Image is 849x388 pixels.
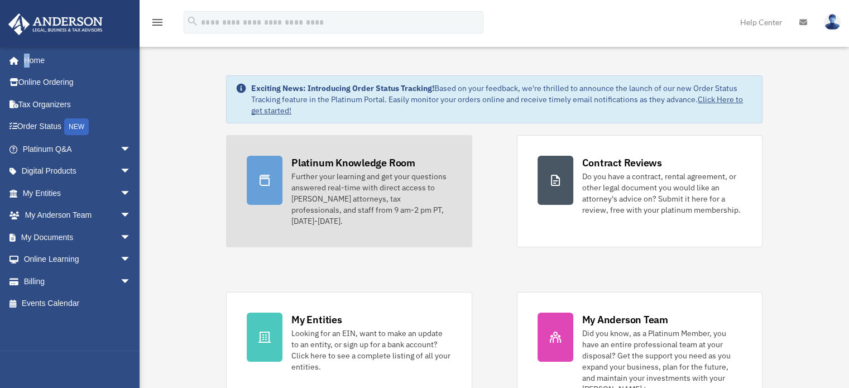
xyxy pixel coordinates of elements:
div: My Anderson Team [582,313,668,327]
a: Billingarrow_drop_down [8,270,148,293]
span: arrow_drop_down [120,226,142,249]
span: arrow_drop_down [120,248,142,271]
a: Events Calendar [8,293,148,315]
span: arrow_drop_down [120,182,142,205]
a: My Documentsarrow_drop_down [8,226,148,248]
span: arrow_drop_down [120,160,142,183]
a: Platinum Q&Aarrow_drop_down [8,138,148,160]
span: arrow_drop_down [120,204,142,227]
img: User Pic [824,14,841,30]
div: Looking for an EIN, want to make an update to an entity, or sign up for a bank account? Click her... [291,328,451,372]
a: Home [8,49,142,71]
span: arrow_drop_down [120,270,142,293]
a: Online Ordering [8,71,148,94]
div: Contract Reviews [582,156,662,170]
a: Online Learningarrow_drop_down [8,248,148,271]
img: Anderson Advisors Platinum Portal [5,13,106,35]
div: Further your learning and get your questions answered real-time with direct access to [PERSON_NAM... [291,171,451,227]
div: Platinum Knowledge Room [291,156,415,170]
div: Do you have a contract, rental agreement, or other legal document you would like an attorney's ad... [582,171,742,215]
a: Order StatusNEW [8,116,148,138]
a: Tax Organizers [8,93,148,116]
strong: Exciting News: Introducing Order Status Tracking! [251,83,434,93]
div: Based on your feedback, we're thrilled to announce the launch of our new Order Status Tracking fe... [251,83,753,116]
div: NEW [64,118,89,135]
a: My Entitiesarrow_drop_down [8,182,148,204]
a: Click Here to get started! [251,94,743,116]
i: search [186,15,199,27]
i: menu [151,16,164,29]
a: Contract Reviews Do you have a contract, rental agreement, or other legal document you would like... [517,135,762,247]
a: Digital Productsarrow_drop_down [8,160,148,183]
a: Platinum Knowledge Room Further your learning and get your questions answered real-time with dire... [226,135,472,247]
a: menu [151,20,164,29]
div: My Entities [291,313,342,327]
a: My Anderson Teamarrow_drop_down [8,204,148,227]
span: arrow_drop_down [120,138,142,161]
